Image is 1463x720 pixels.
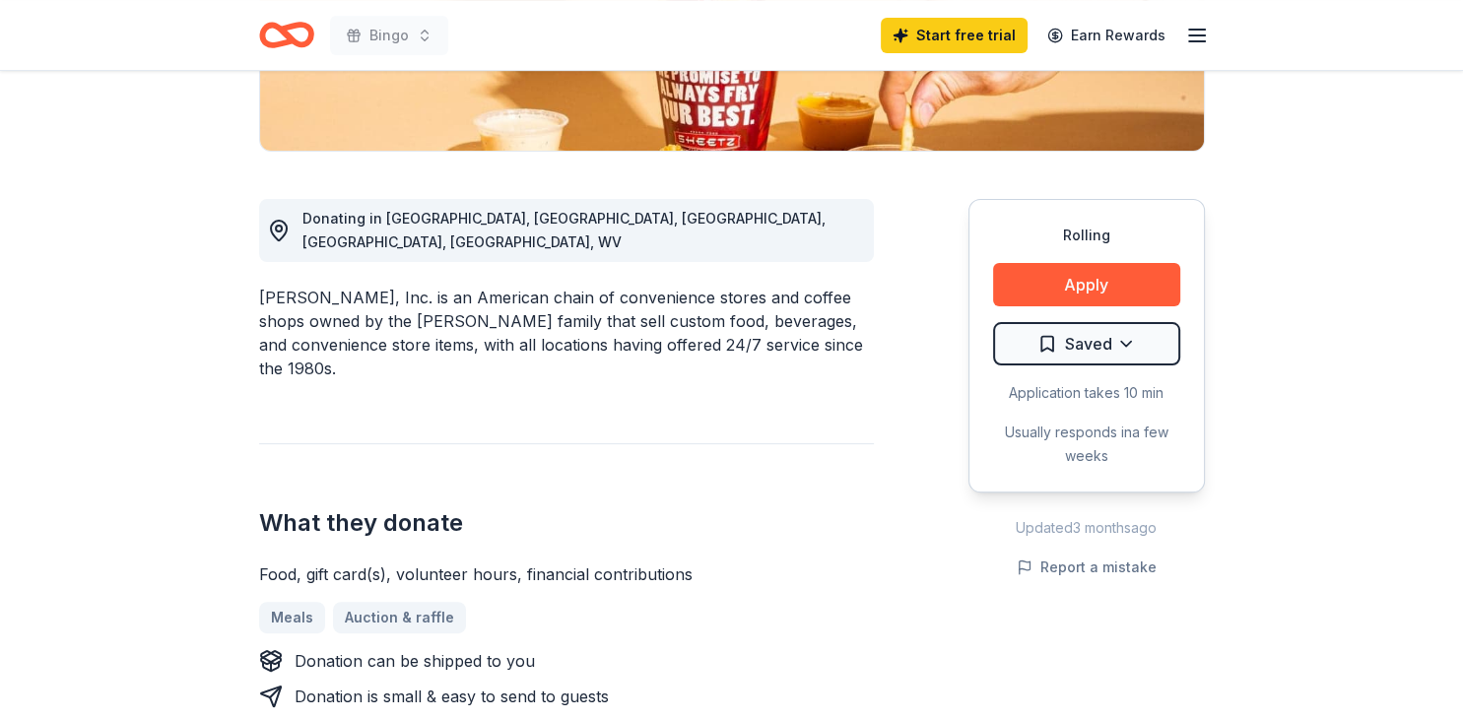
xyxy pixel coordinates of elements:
div: Donation is small & easy to send to guests [295,685,609,708]
a: Auction & raffle [333,602,466,633]
a: Home [259,12,314,58]
div: Rolling [993,224,1180,247]
div: Food, gift card(s), volunteer hours, financial contributions [259,562,874,586]
div: Application takes 10 min [993,381,1180,405]
span: Bingo [369,24,409,47]
div: Usually responds in a few weeks [993,421,1180,468]
a: Earn Rewards [1035,18,1177,53]
button: Saved [993,322,1180,365]
a: Start free trial [881,18,1028,53]
button: Apply [993,263,1180,306]
div: Updated 3 months ago [968,516,1205,540]
span: Donating in [GEOGRAPHIC_DATA], [GEOGRAPHIC_DATA], [GEOGRAPHIC_DATA], [GEOGRAPHIC_DATA], [GEOGRAPH... [302,210,826,250]
div: Donation can be shipped to you [295,649,535,673]
div: [PERSON_NAME], Inc. is an American chain of convenience stores and coffee shops owned by the [PER... [259,286,874,380]
button: Bingo [330,16,448,55]
span: Saved [1065,331,1112,357]
button: Report a mistake [1017,556,1157,579]
a: Meals [259,602,325,633]
h2: What they donate [259,507,874,539]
